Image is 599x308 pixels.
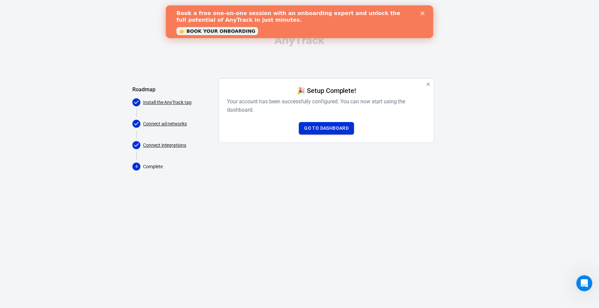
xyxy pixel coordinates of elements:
a: Go to Dashboard [299,122,354,134]
p: Complete [143,163,213,170]
a: Install the AnyTrack tag [143,99,192,106]
a: Connect integrations [143,142,186,149]
h4: 🎉 Setup Complete! [297,87,356,95]
h6: Your account has been successfully configured. You can now start using the dashboard. [227,97,426,114]
div: AnyTrack [132,34,467,46]
text: 4 [135,164,138,169]
iframe: Intercom live chat banner [166,5,433,38]
iframe: Intercom live chat [576,275,592,291]
div: Close [255,6,261,10]
a: Connect ad networks [143,120,187,127]
h5: Roadmap [132,86,213,93]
